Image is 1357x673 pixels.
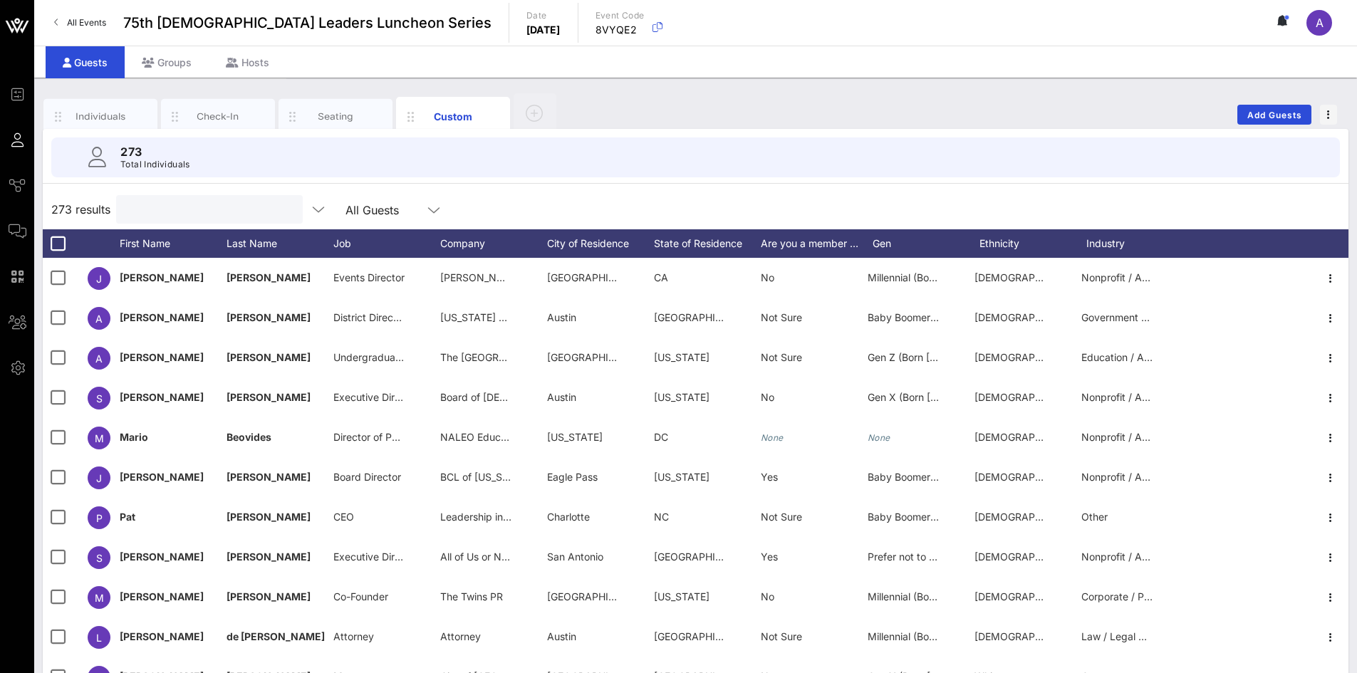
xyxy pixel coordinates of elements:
[1081,511,1108,523] span: Other
[654,630,756,642] span: [GEOGRAPHIC_DATA]
[125,46,209,78] div: Groups
[440,391,687,403] span: Board of [DEMOGRAPHIC_DATA] Legislative Leaders
[761,590,774,602] span: No
[304,110,368,123] div: Seating
[547,471,598,483] span: Eagle Pass
[547,229,654,258] div: City of Residence
[1081,590,1204,602] span: Corporate / Private Sector
[96,552,103,564] span: S
[868,551,945,563] span: Prefer not to say
[761,391,774,403] span: No
[873,229,979,258] div: Gen
[120,271,204,283] span: [PERSON_NAME]
[761,511,802,523] span: Not Sure
[337,195,451,224] div: All Guests
[547,630,576,642] span: Austin
[1237,105,1311,125] button: Add Guests
[654,229,761,258] div: State of Residence
[440,351,618,363] span: The [GEOGRAPHIC_DATA][US_STATE]
[868,511,1192,523] span: Baby Boomer (Born [DEMOGRAPHIC_DATA]–[DEMOGRAPHIC_DATA])
[69,110,132,123] div: Individuals
[120,511,135,523] span: Pat
[654,511,669,523] span: NC
[333,551,419,563] span: Executive Director
[761,271,774,283] span: No
[440,229,547,258] div: Company
[596,23,645,37] p: 8VYQE2
[1081,551,1182,563] span: Nonprofit / Advocacy
[333,431,519,443] span: Director of Policy and Legislative Affairs
[547,551,603,563] span: San Antonio
[1081,630,1178,642] span: Law / Legal Services
[1306,10,1332,36] div: A
[96,632,102,644] span: L
[868,432,890,443] i: None
[1247,110,1303,120] span: Add Guests
[227,630,325,642] span: de [PERSON_NAME]
[333,311,406,323] span: District Director
[974,551,1212,563] span: [DEMOGRAPHIC_DATA] or [DEMOGRAPHIC_DATA]
[868,630,1172,642] span: Millennial (Born [DEMOGRAPHIC_DATA]–[DEMOGRAPHIC_DATA])
[974,351,1212,363] span: [DEMOGRAPHIC_DATA] or [DEMOGRAPHIC_DATA]
[761,551,778,563] span: Yes
[333,511,354,523] span: CEO
[761,311,802,323] span: Not Sure
[547,311,576,323] span: Austin
[187,110,250,123] div: Check-In
[868,271,1172,283] span: Millennial (Born [DEMOGRAPHIC_DATA]–[DEMOGRAPHIC_DATA])
[1081,391,1182,403] span: Nonprofit / Advocacy
[120,431,148,443] span: Mario
[227,431,271,443] span: Beovides
[974,590,1212,602] span: [DEMOGRAPHIC_DATA] or [DEMOGRAPHIC_DATA]
[123,12,492,33] span: 75th [DEMOGRAPHIC_DATA] Leaders Luncheon Series
[868,471,1192,483] span: Baby Boomer (Born [DEMOGRAPHIC_DATA]–[DEMOGRAPHIC_DATA])
[227,590,311,602] span: [PERSON_NAME]
[979,229,1086,258] div: Ethnicity
[1081,471,1182,483] span: Nonprofit / Advocacy
[654,311,756,323] span: [GEOGRAPHIC_DATA]
[96,472,102,484] span: J
[333,351,444,363] span: Undergraduate Student
[227,311,311,323] span: [PERSON_NAME]
[1086,229,1193,258] div: Industry
[120,229,227,258] div: First Name
[1081,311,1210,323] span: Government / Public Sector
[333,630,374,642] span: Attorney
[333,271,405,283] span: Events Director
[345,204,399,216] div: All Guests
[761,630,802,642] span: Not Sure
[974,431,1212,443] span: [DEMOGRAPHIC_DATA] or [DEMOGRAPHIC_DATA]
[761,432,784,443] i: None
[51,201,110,218] span: 273 results
[422,109,485,124] div: Custom
[654,391,709,403] span: [US_STATE]
[868,311,1192,323] span: Baby Boomer (Born [DEMOGRAPHIC_DATA]–[DEMOGRAPHIC_DATA])
[547,271,649,283] span: [GEOGRAPHIC_DATA]
[96,392,103,405] span: S
[120,311,204,323] span: [PERSON_NAME]
[209,46,286,78] div: Hosts
[1316,16,1324,30] span: A
[333,391,419,403] span: Executive Director
[974,471,1212,483] span: [DEMOGRAPHIC_DATA] or [DEMOGRAPHIC_DATA]
[547,391,576,403] span: Austin
[333,229,440,258] div: Job
[96,273,102,285] span: J
[440,511,556,523] span: Leadership in the Clouds
[120,351,204,363] span: [PERSON_NAME]
[761,229,873,258] div: Are you a member …
[120,391,204,403] span: [PERSON_NAME]
[120,157,190,172] p: Total Individuals
[333,590,388,602] span: Co-Founder
[654,271,668,283] span: CA
[974,391,1212,403] span: [DEMOGRAPHIC_DATA] or [DEMOGRAPHIC_DATA]
[120,630,204,642] span: [PERSON_NAME]
[526,23,561,37] p: [DATE]
[547,351,649,363] span: [GEOGRAPHIC_DATA]
[227,351,311,363] span: [PERSON_NAME]
[227,511,311,523] span: [PERSON_NAME]
[868,351,1157,363] span: Gen Z (Born [DEMOGRAPHIC_DATA]–[DEMOGRAPHIC_DATA])
[67,17,106,28] span: All Events
[761,471,778,483] span: Yes
[95,313,103,325] span: A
